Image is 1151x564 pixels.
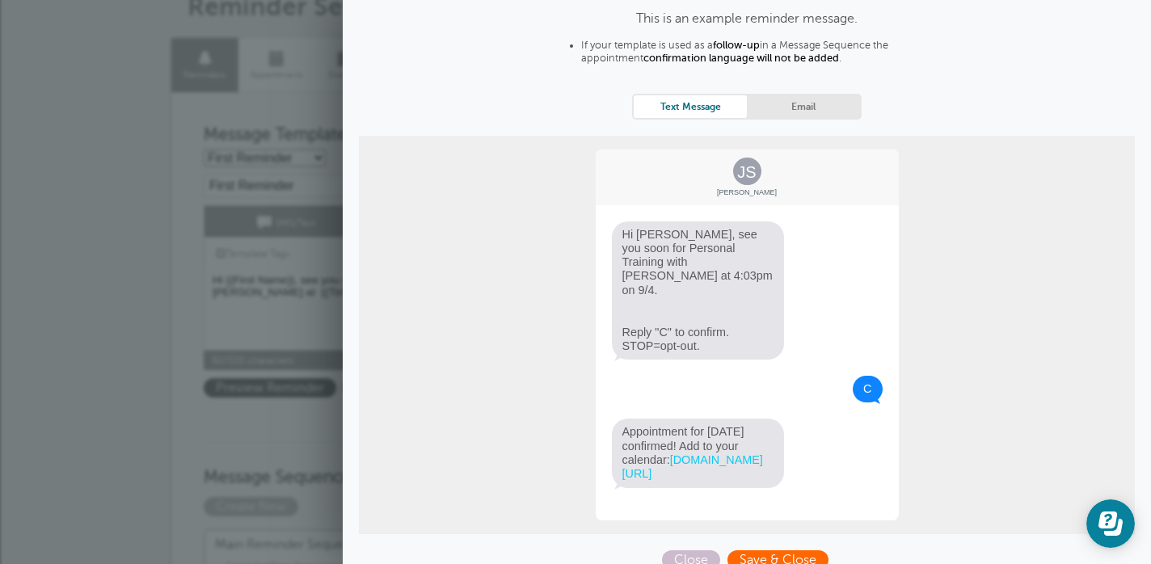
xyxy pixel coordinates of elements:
[204,499,302,514] a: Create New
[612,221,785,360] span: Hi [PERSON_NAME], see you soon for Personal Training with [PERSON_NAME] at 4:03pm on 9/4. Reply "...
[179,70,230,80] span: Reminders
[622,453,763,480] a: [DOMAIN_NAME][URL]
[713,40,760,51] strong: follow-up
[1086,499,1135,548] iframe: Resource center
[247,70,308,80] span: Appointments
[204,497,298,516] span: Create New
[204,442,947,488] h3: Message Sequences
[204,206,369,237] a: SMS/Text
[581,40,945,69] li: If your template is used as a in a Message Sequence the appointment .
[204,381,344,395] a: Preview Reminder
[316,38,372,92] a: Booking
[643,53,839,64] strong: confirmation language will not be added
[204,175,377,197] input: Template Name
[324,70,364,80] span: Booking
[204,238,301,269] a: Template Tags
[204,378,336,398] span: Preview Reminder
[204,125,947,145] h3: Message Templates
[204,270,533,351] textarea: Hi {{First Name}}, your appointment with Personal Training has been scheduled for {{Time}} on {{D...
[747,95,860,117] a: Email
[215,537,567,553] span: Main Reminder Sequence
[853,376,882,402] span: C
[238,38,316,92] a: Appointments
[634,95,747,117] a: Text Message
[549,11,945,27] p: This is an example reminder message.
[204,351,533,370] span: 92/320 characters
[596,188,899,197] span: [PERSON_NAME]
[733,158,761,185] span: JS
[612,419,785,487] span: Appointment for [DATE] confirmed! Add to your calendar:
